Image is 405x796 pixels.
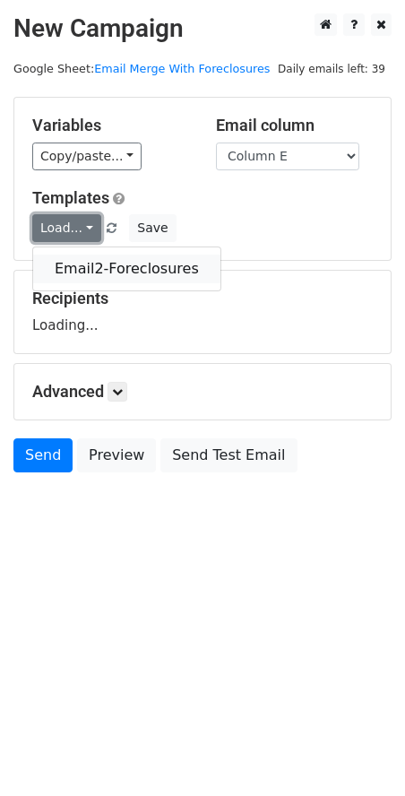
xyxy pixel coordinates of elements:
[33,255,220,283] a: Email2-Foreclosures
[94,62,270,75] a: Email Merge With Foreclosures
[32,116,189,135] h5: Variables
[129,214,176,242] button: Save
[32,289,373,335] div: Loading...
[32,143,142,170] a: Copy/paste...
[271,59,392,79] span: Daily emails left: 39
[32,289,373,308] h5: Recipients
[271,62,392,75] a: Daily emails left: 39
[13,13,392,44] h2: New Campaign
[216,116,373,135] h5: Email column
[160,438,297,472] a: Send Test Email
[13,438,73,472] a: Send
[13,62,270,75] small: Google Sheet:
[32,214,101,242] a: Load...
[315,710,405,796] iframe: Chat Widget
[32,188,109,207] a: Templates
[32,382,373,402] h5: Advanced
[77,438,156,472] a: Preview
